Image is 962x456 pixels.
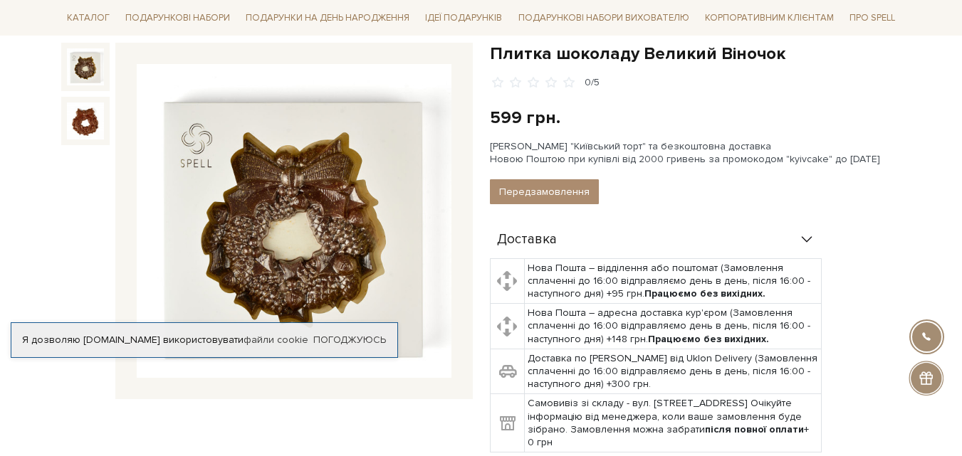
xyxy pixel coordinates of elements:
a: Про Spell [844,7,901,29]
a: файли cookie [244,334,308,346]
img: Плитка шоколаду Великий Віночок [137,64,451,378]
b: після повної оплати [705,423,804,435]
td: Нова Пошта – адресна доставка кур'єром (Замовлення сплаченні до 16:00 відправляємо день в день, п... [524,304,821,349]
a: Погоджуюсь [313,334,386,346]
td: Нова Пошта – відділення або поштомат (Замовлення сплаченні до 16:00 відправляємо день в день, піс... [524,258,821,304]
b: Працюємо без вихідних. [648,333,769,345]
a: Каталог [61,7,115,29]
td: Доставка по [PERSON_NAME] від Uklon Delivery (Замовлення сплаченні до 16:00 відправляємо день в д... [524,349,821,394]
a: Подарунки на День народження [240,7,415,29]
td: Самовивіз зі складу - вул. [STREET_ADDRESS] Очікуйте інформацію від менеджера, коли ваше замовлен... [524,394,821,452]
a: Подарункові набори вихователю [513,6,695,30]
div: 599 грн. [490,107,560,129]
button: Передзамовлення [490,179,599,204]
div: 0/5 [585,76,600,90]
h1: Плитка шоколаду Великий Віночок [490,43,901,65]
a: Подарункові набори [120,7,236,29]
a: Ідеї подарунків [419,7,508,29]
img: Плитка шоколаду Великий Віночок [67,102,104,139]
div: Я дозволяю [DOMAIN_NAME] використовувати [11,334,397,346]
img: Плитка шоколаду Великий Віночок [67,48,104,85]
a: Корпоративним клієнтам [699,6,840,30]
span: Доставка [497,233,557,246]
b: Працюємо без вихідних. [644,287,765,299]
div: [PERSON_NAME] "Київський торт" та безкоштовна доставка Новою Поштою при купівлі від 2000 гривень ... [490,140,901,166]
